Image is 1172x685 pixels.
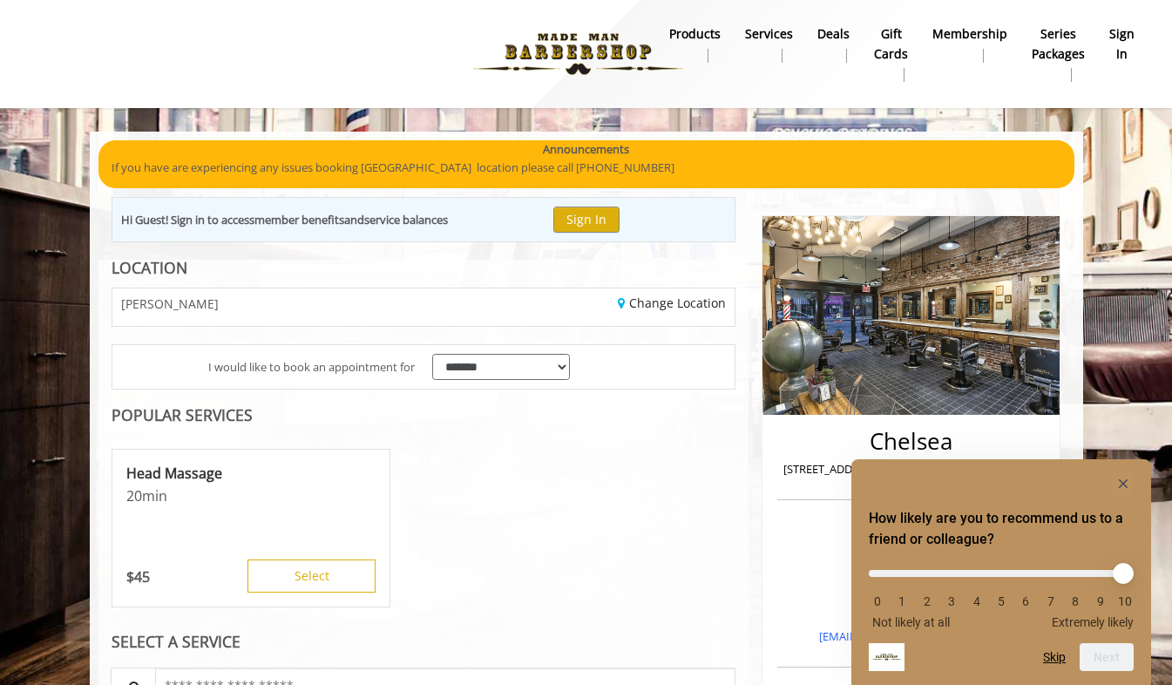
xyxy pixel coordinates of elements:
[817,24,850,44] b: Deals
[121,211,448,229] div: Hi Guest! Sign in to access and
[893,594,911,608] li: 1
[1109,24,1135,64] b: sign in
[872,615,950,629] span: Not likely at all
[862,22,920,86] a: Gift cardsgift cards
[112,257,187,278] b: LOCATION
[208,358,415,376] span: I would like to book an appointment for
[932,24,1007,44] b: Membership
[782,524,1040,536] h3: Phone
[805,22,862,67] a: DealsDeals
[543,140,629,159] b: Announcements
[782,603,1040,615] h3: Email
[657,22,733,67] a: Productsproducts
[126,464,376,483] p: Head Massage
[782,460,1040,478] p: [STREET_ADDRESS],[STREET_ADDRESS][US_STATE]
[1092,594,1109,608] li: 9
[869,473,1134,671] div: How likely are you to recommend us to a friend or colleague? Select an option from 0 to 10, with ...
[1017,594,1034,608] li: 6
[1020,22,1097,86] a: Series packagesSeries packages
[254,212,344,227] b: member benefits
[968,594,986,608] li: 4
[364,212,448,227] b: service balances
[1067,594,1084,608] li: 8
[112,404,253,425] b: POPULAR SERVICES
[553,207,620,232] button: Sign In
[874,24,908,64] b: gift cards
[920,22,1020,67] a: MembershipMembership
[1113,473,1134,494] button: Hide survey
[733,22,805,67] a: ServicesServices
[943,594,960,608] li: 3
[618,295,726,311] a: Change Location
[745,24,793,44] b: Services
[1032,24,1085,64] b: Series packages
[1080,643,1134,671] button: Next question
[869,557,1134,629] div: How likely are you to recommend us to a friend or colleague? Select an option from 0 to 10, with ...
[126,567,150,587] p: 45
[1042,594,1060,608] li: 7
[247,560,376,593] button: Select
[869,508,1134,550] h2: How likely are you to recommend us to a friend or colleague? Select an option from 0 to 10, with ...
[126,567,134,587] span: $
[869,594,886,608] li: 0
[112,159,1061,177] p: If you have are experiencing any issues booking [GEOGRAPHIC_DATA] location please call [PHONE_NUM...
[1043,650,1066,664] button: Skip
[121,297,219,310] span: [PERSON_NAME]
[918,594,936,608] li: 2
[1116,594,1134,608] li: 10
[112,634,736,650] div: SELECT A SERVICE
[1097,22,1147,67] a: sign insign in
[819,628,1003,644] a: [EMAIL_ADDRESS][DOMAIN_NAME]
[126,486,376,505] p: 20
[669,24,721,44] b: products
[1052,615,1134,629] span: Extremely likely
[142,486,167,505] span: min
[458,6,698,102] img: Made Man Barbershop logo
[992,594,1010,608] li: 5
[782,429,1040,454] h2: Chelsea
